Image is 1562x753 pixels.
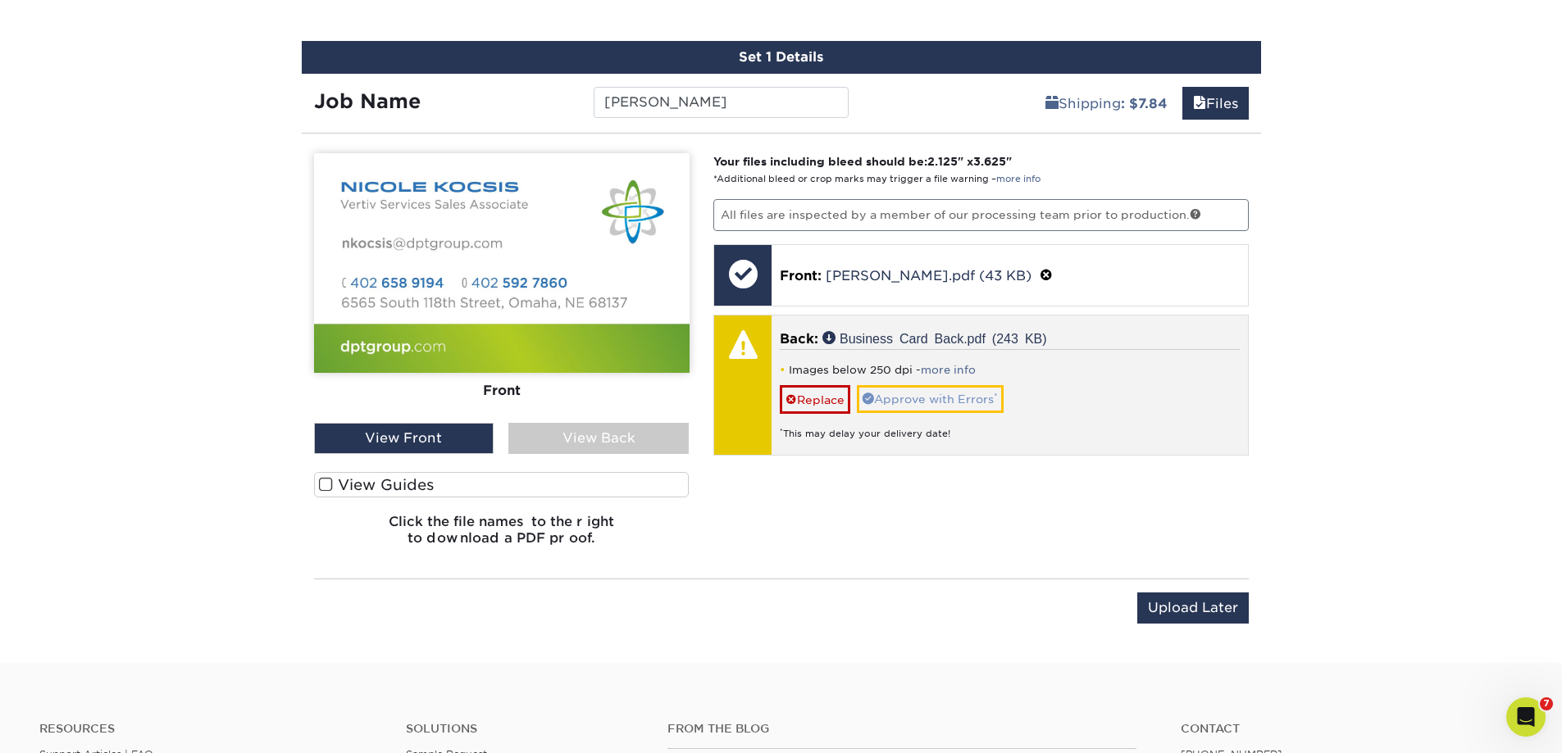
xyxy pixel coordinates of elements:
h4: Resources [39,722,381,736]
b: : $7.84 [1121,96,1168,111]
div: View Back [508,423,689,454]
strong: Job Name [314,89,421,113]
small: *Additional bleed or crop marks may trigger a file warning – [713,174,1041,184]
h4: From the Blog [667,722,1136,736]
a: Approve with Errors* [857,385,1004,413]
span: Front: [780,268,822,284]
span: files [1193,96,1206,111]
div: Front [314,372,690,408]
a: Files [1182,87,1249,120]
div: This may delay your delivery date! [780,414,1240,441]
input: Upload Later [1137,592,1249,624]
a: more info [921,364,976,376]
iframe: Intercom live chat [1506,697,1546,737]
span: 3.625 [973,155,1006,168]
span: Back: [780,331,818,347]
a: Shipping: $7.84 [1035,87,1178,120]
a: more info [996,174,1041,184]
span: 7 [1540,697,1553,710]
h4: Solutions [406,722,643,736]
a: [PERSON_NAME].pdf (43 KB) [826,268,1031,284]
strong: Your files including bleed should be: " x " [713,155,1012,168]
li: Images below 250 dpi - [780,363,1240,377]
a: Business Card Back.pdf (243 KB) [822,331,1047,344]
h6: Click the file names to the right to download a PDF proof. [314,514,690,558]
div: View Front [314,423,494,454]
div: Set 1 Details [302,41,1261,74]
span: shipping [1045,96,1059,111]
span: 2.125 [927,155,958,168]
iframe: Google Customer Reviews [4,703,139,747]
input: Enter a job name [594,87,849,118]
a: Replace [780,385,850,414]
label: View Guides [314,472,690,497]
p: All files are inspected by a member of our processing team prior to production. [713,199,1249,230]
a: Contact [1181,722,1523,736]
